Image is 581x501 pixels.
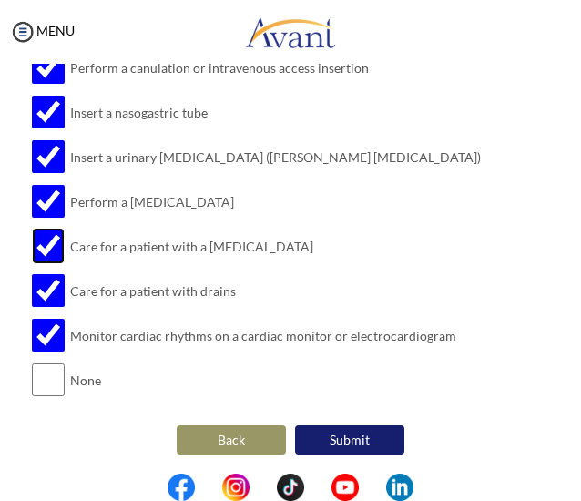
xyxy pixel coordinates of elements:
[70,224,481,269] td: Care for a patient with a [MEDICAL_DATA]
[70,179,481,224] td: Perform a [MEDICAL_DATA]
[70,135,481,179] td: Insert a urinary [MEDICAL_DATA] ([PERSON_NAME] [MEDICAL_DATA])
[177,425,286,455] button: Back
[70,313,481,358] td: Monitor cardiac rhythms on a cardiac monitor or electrocardiogram
[245,5,336,59] img: logo.png
[70,269,481,313] td: Care for a patient with drains
[9,18,36,46] img: icon-menu.png
[222,474,250,501] img: in.png
[359,474,386,501] img: blank.png
[250,474,277,501] img: blank.png
[386,474,413,501] img: li.png
[168,474,195,501] img: fb.png
[277,474,304,501] img: tt.png
[70,358,481,403] td: None
[9,23,75,38] a: MENU
[195,474,222,501] img: blank.png
[70,90,481,135] td: Insert a nasogastric tube
[331,474,359,501] img: yt.png
[295,425,404,455] button: Submit
[70,46,481,90] td: Perform a canulation or intravenous access insertion
[304,474,331,501] img: blank.png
